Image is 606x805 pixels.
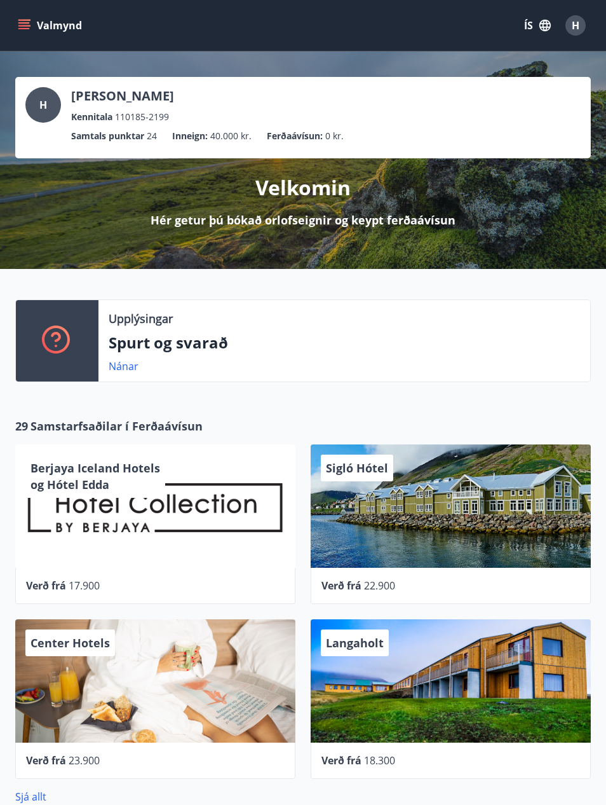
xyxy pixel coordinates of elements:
span: 18.300 [364,753,395,767]
button: menu [15,14,87,37]
p: Inneign : [172,129,208,143]
span: 23.900 [69,753,100,767]
p: Upplýsingar [109,310,173,327]
span: Center Hotels [30,635,110,650]
p: Spurt og svarað [109,332,580,354]
p: Velkomin [255,174,351,202]
span: H [39,98,47,112]
span: H [572,18,579,32]
span: Langaholt [326,635,384,650]
p: Ferðaávísun : [267,129,323,143]
p: [PERSON_NAME] [71,87,174,105]
span: Verð frá [26,579,66,593]
span: Sigló Hótel [326,460,388,476]
span: Verð frá [321,579,361,593]
p: Samtals punktar [71,129,144,143]
button: H [560,10,591,41]
span: 24 [147,129,157,143]
p: Kennitala [71,110,112,124]
span: 0 kr. [325,129,344,143]
span: 110185-2199 [115,110,169,124]
p: Hér getur þú bókað orlofseignir og keypt ferðaávísun [151,212,455,228]
span: 29 [15,418,28,434]
span: 22.900 [364,579,395,593]
a: Nánar [109,359,138,373]
span: Samstarfsaðilar í Ferðaávísun [30,418,203,434]
span: Verð frá [321,753,361,767]
span: 17.900 [69,579,100,593]
span: 40.000 kr. [210,129,252,143]
a: Sjá allt [15,790,46,804]
button: ÍS [517,14,558,37]
span: Verð frá [26,753,66,767]
span: Berjaya Iceland Hotels og Hótel Edda [30,460,160,492]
